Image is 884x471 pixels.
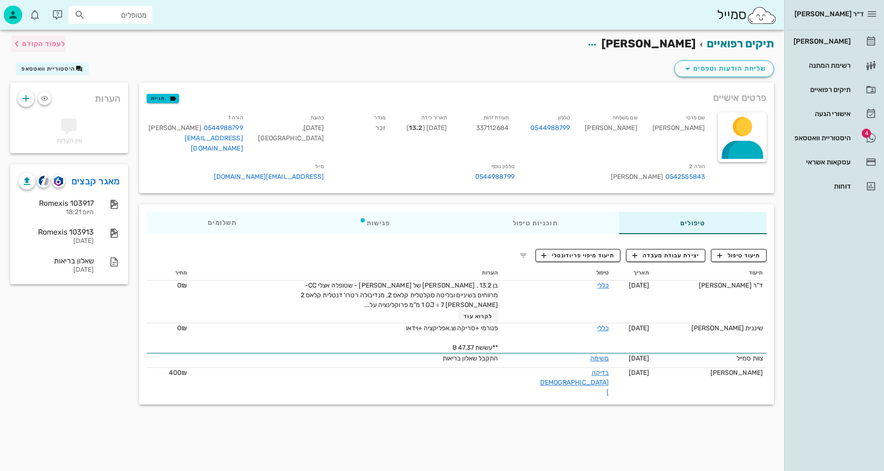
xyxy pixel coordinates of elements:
[147,94,179,103] button: תגיות
[792,86,851,93] div: תיקים רפואיים
[788,78,880,101] a: תיקים רפואיים
[298,212,452,234] div: פגישות
[421,115,447,121] small: תאריך לידה
[151,94,175,103] span: תגיות
[258,134,324,142] span: [GEOGRAPHIC_DATA]
[792,62,851,69] div: רשימת המתנה
[302,124,324,132] span: [DATE]
[862,129,871,138] span: תג
[794,10,864,18] span: ד״ר [PERSON_NAME]
[788,175,880,197] a: דוחות
[331,111,393,159] div: זכר
[147,266,191,281] th: מחיר
[204,123,243,133] a: 0544988799
[301,281,498,309] span: בן 13.2 , [PERSON_NAME] של [PERSON_NAME] - שטופלה אצלי CC- מרווחים בשיניים ובליטה סקלטלית קלאס 2,...
[590,354,609,362] a: משימה
[443,354,498,362] span: התקבל שאלון בריאות
[619,212,767,234] div: טיפולים
[208,220,237,226] span: תשלומים
[19,199,94,208] div: Romexis 103917
[613,115,638,121] small: שם משפחה
[674,60,774,77] button: שליחת הודעות וטפסים
[558,115,570,121] small: טלפון
[11,35,65,52] button: לעמוד הקודם
[19,256,94,265] div: שאלון בריאות
[788,54,880,77] a: רשימת המתנה
[629,324,650,332] span: [DATE]
[409,124,422,132] strong: 13.2
[792,38,851,45] div: [PERSON_NAME]
[185,134,243,152] a: [EMAIL_ADDRESS][DOMAIN_NAME]
[19,209,94,216] div: היום 18:21
[629,369,650,377] span: [DATE]
[657,323,763,333] div: שיננית [PERSON_NAME]
[597,281,609,289] a: כללי
[302,124,303,132] span: ,
[717,5,777,25] div: סמייל
[788,103,880,125] a: אישורי הגעה
[540,369,609,396] a: בדיקה [DEMOGRAPHIC_DATA]
[502,266,613,281] th: טיפול
[629,354,650,362] span: [DATE]
[632,251,699,260] span: יצירת עבודת מעבדה
[597,324,609,332] a: כללי
[476,124,509,132] span: 337112684
[22,40,65,48] span: לעמוד הקודם
[657,281,763,290] div: ד"ר [PERSON_NAME]
[169,369,187,377] span: 400₪
[529,172,705,182] div: [PERSON_NAME]
[717,251,761,260] span: תיעוד טיפול
[629,281,650,289] span: [DATE]
[10,83,128,110] div: הערות
[19,237,94,245] div: [DATE]
[657,353,763,363] div: צוות סמייל
[374,115,385,121] small: מגדר
[310,115,324,121] small: כתובת
[542,251,614,260] span: תיעוד מיפוי פריודונטלי
[613,266,653,281] th: תאריך
[665,172,705,182] a: 0542555843
[407,124,447,132] span: [DATE] ( )
[788,151,880,173] a: עסקאות אשראי
[713,90,767,105] span: פרטים אישיים
[214,173,324,181] a: [EMAIL_ADDRESS][DOMAIN_NAME]
[792,134,851,142] div: היסטוריית וואטסאפ
[788,30,880,52] a: [PERSON_NAME]
[148,123,243,133] div: [PERSON_NAME]
[464,313,492,320] span: לקרוא עוד
[682,63,766,74] span: שליחת הודעות וטפסים
[406,324,498,352] span: פנורמי +סריקה וצ.אפליקציה +וידאו **עששת B 47,37
[452,212,619,234] div: תוכניות טיפול
[71,174,120,189] a: מאגר קבצים
[747,6,777,25] img: SmileCloud logo
[177,324,187,332] span: 0₪
[19,266,94,274] div: [DATE]
[645,111,712,159] div: [PERSON_NAME]
[177,281,187,289] span: 0₪
[577,111,645,159] div: [PERSON_NAME]
[788,127,880,149] a: תגהיסטוריית וואטסאפ
[689,164,705,170] small: הורה 2
[530,123,570,133] a: 0544988799
[54,176,63,186] img: romexis logo
[27,7,33,13] span: תג
[39,176,49,186] img: cliniview logo
[653,266,767,281] th: תיעוד
[657,368,763,378] div: [PERSON_NAME]
[711,249,767,262] button: תיעוד טיפול
[191,266,502,281] th: הערות
[707,37,774,50] a: תיקים רפואיים
[792,158,851,166] div: עסקאות אשראי
[228,115,243,121] small: הורה 1
[792,110,851,118] div: אישורי הגעה
[484,115,509,121] small: תעודת זהות
[626,249,705,262] button: יצירת עבודת מעבדה
[57,137,82,144] span: אין הערות
[792,183,851,190] div: דוחות
[19,228,94,236] div: Romexis 103913
[37,175,50,188] button: cliniview logo
[315,164,324,170] small: מייל
[16,62,89,75] button: היסטוריית וואטסאפ
[475,172,515,182] a: 0544988799
[52,175,65,188] button: romexis logo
